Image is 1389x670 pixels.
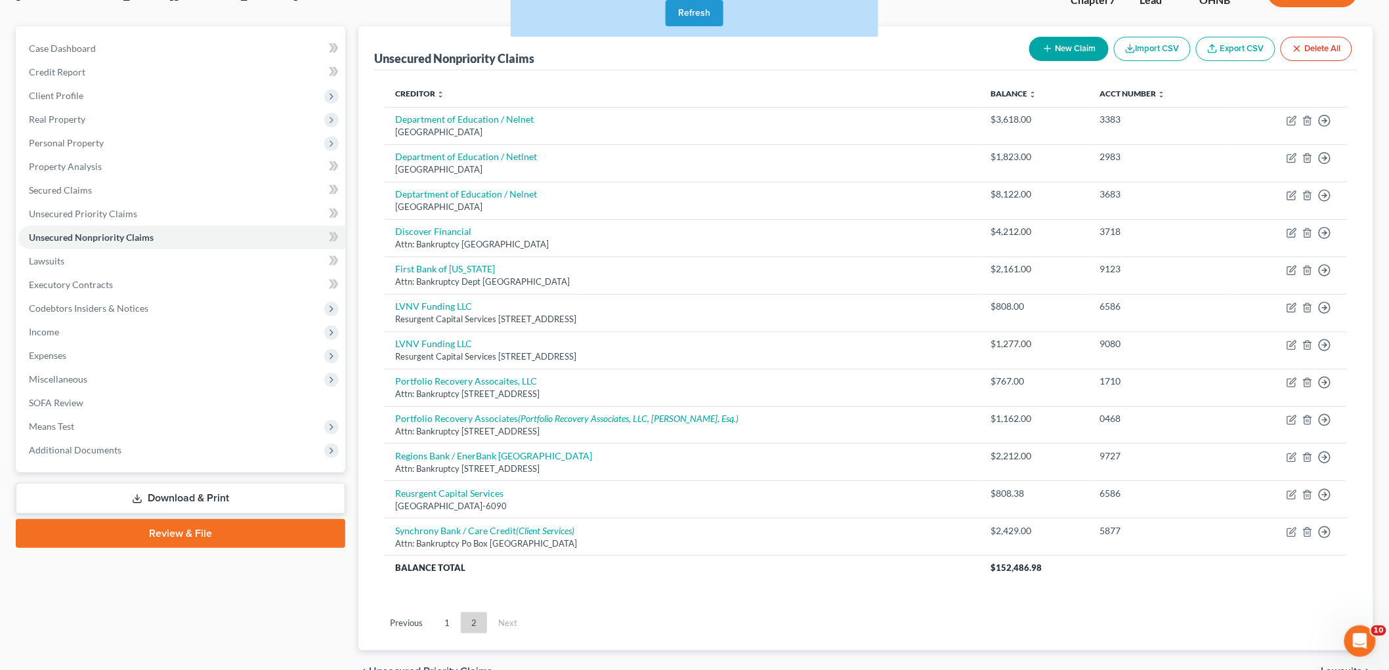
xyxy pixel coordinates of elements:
a: Export CSV [1196,37,1275,61]
div: 0468 [1100,412,1221,425]
i: (Portfolio Recovery Associates, LLC, [PERSON_NAME], Esq.) [518,413,738,424]
span: Codebtors Insiders & Notices [29,303,148,314]
div: 1710 [1100,375,1221,388]
span: Real Property [29,114,85,125]
a: First Bank of [US_STATE] [395,263,495,274]
a: Portfolio Recovery Assocaites, LLC [395,375,537,387]
iframe: Intercom live chat [1344,625,1376,657]
a: Department of Education / Nelnet [395,114,534,125]
div: 2983 [1100,150,1221,163]
div: Attn: Bankruptcy Po Box [GEOGRAPHIC_DATA] [395,537,970,550]
div: $2,161.00 [991,262,1079,276]
span: Case Dashboard [29,43,96,54]
a: 2 [461,612,487,633]
span: $152,486.98 [991,562,1042,573]
a: Unsecured Priority Claims [18,202,345,226]
a: SOFA Review [18,391,345,415]
div: 3718 [1100,225,1221,238]
div: 5877 [1100,524,1221,537]
div: $808.00 [991,300,1079,313]
div: $8,122.00 [991,188,1079,201]
a: LVNV Funding LLC [395,338,472,349]
i: unfold_more [1158,91,1166,98]
div: Attn: Bankruptcy [GEOGRAPHIC_DATA] [395,238,970,251]
div: 6586 [1100,300,1221,313]
a: Review & File [16,519,345,548]
span: Client Profile [29,90,83,101]
button: New Claim [1029,37,1109,61]
div: Attn: Bankruptcy [STREET_ADDRESS] [395,463,970,475]
div: [GEOGRAPHIC_DATA] [395,126,970,138]
div: [GEOGRAPHIC_DATA]-6090 [395,500,970,513]
div: $808.38 [991,487,1079,500]
a: Executory Contracts [18,273,345,297]
i: (Client Services) [516,525,574,536]
div: Unsecured Nonpriority Claims [374,51,534,66]
div: $2,429.00 [991,524,1079,537]
a: Regions Bank / EnerBank [GEOGRAPHIC_DATA] [395,450,592,461]
div: Resurgent Capital Services [STREET_ADDRESS] [395,313,970,325]
span: Personal Property [29,137,104,148]
span: Executory Contracts [29,279,113,290]
a: Department of Education / Netlnet [395,151,537,162]
span: Means Test [29,421,74,432]
div: $1,162.00 [991,412,1079,425]
span: Income [29,326,59,337]
a: 1 [434,612,460,633]
i: unfold_more [437,91,444,98]
a: Property Analysis [18,155,345,178]
a: Balance unfold_more [991,89,1036,98]
a: Reusrgent Capital Services [395,488,503,499]
a: Deptartment of Education / Nelnet [395,188,537,199]
span: Expenses [29,350,66,361]
div: 3383 [1100,113,1221,126]
a: Creditor unfold_more [395,89,444,98]
a: Acct Number unfold_more [1100,89,1166,98]
a: Secured Claims [18,178,345,202]
div: Resurgent Capital Services [STREET_ADDRESS] [395,350,970,363]
span: Miscellaneous [29,373,87,385]
div: 6586 [1100,487,1221,500]
div: $2,212.00 [991,450,1079,463]
a: Previous [379,612,433,633]
span: SOFA Review [29,397,83,408]
span: Credit Report [29,66,85,77]
a: Lawsuits [18,249,345,273]
div: Attn: Bankruptcy [STREET_ADDRESS] [395,425,970,438]
div: 9123 [1100,262,1221,276]
a: Discover Financial [395,226,471,237]
a: LVNV Funding LLC [395,301,472,312]
div: [GEOGRAPHIC_DATA] [395,201,970,213]
th: Balance Total [385,556,980,579]
i: unfold_more [1029,91,1036,98]
div: 3683 [1100,188,1221,201]
div: $767.00 [991,375,1079,388]
span: Additional Documents [29,444,121,455]
span: Lawsuits [29,255,64,266]
span: 10 [1371,625,1386,636]
div: 9727 [1100,450,1221,463]
div: Attn: Bankruptcy Dept [GEOGRAPHIC_DATA] [395,276,970,288]
a: Unsecured Nonpriority Claims [18,226,345,249]
span: Secured Claims [29,184,92,196]
div: $4,212.00 [991,225,1079,238]
button: Delete All [1281,37,1352,61]
span: Property Analysis [29,161,102,172]
div: $1,277.00 [991,337,1079,350]
a: Download & Print [16,483,345,514]
a: Case Dashboard [18,37,345,60]
span: Unsecured Priority Claims [29,208,137,219]
div: $1,823.00 [991,150,1079,163]
a: Credit Report [18,60,345,84]
a: Synchrony Bank / Care Credit(Client Services) [395,525,574,536]
span: Unsecured Nonpriority Claims [29,232,154,243]
a: Portfolio Recovery Associates(Portfolio Recovery Associates, LLC, [PERSON_NAME], Esq.) [395,413,738,424]
div: [GEOGRAPHIC_DATA] [395,163,970,176]
div: Attn: Bankruptcy [STREET_ADDRESS] [395,388,970,400]
div: $3,618.00 [991,113,1079,126]
div: 9080 [1100,337,1221,350]
button: Import CSV [1114,37,1191,61]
